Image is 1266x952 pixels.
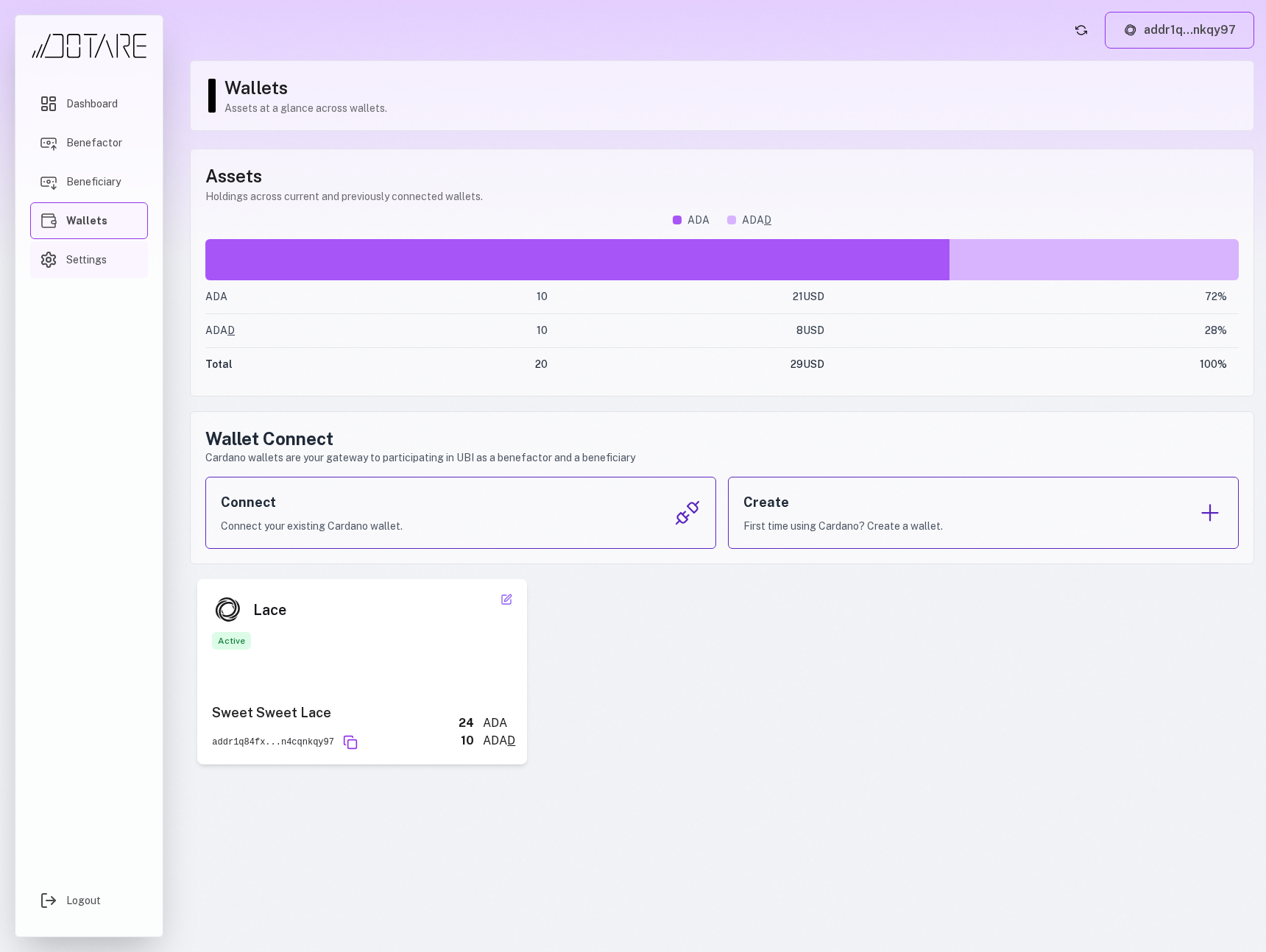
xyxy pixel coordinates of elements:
button: Edit wallet [498,591,515,608]
img: Beneficiary [40,173,57,191]
p: First time using Cardano? Create a wallet. [743,519,943,533]
td: 100 % [824,348,1239,382]
button: Copy address [343,735,358,750]
td: 10 [446,280,548,314]
div: Lace [253,600,286,620]
span: Dashboard [66,96,118,111]
img: Wallets [40,212,57,230]
td: Total [205,348,446,382]
span: Settings [66,252,107,267]
span: ADA [483,732,512,750]
button: addr1q...nkqy97 [1105,12,1254,49]
img: Dotare Logo [30,33,148,59]
img: Connect [674,500,701,526]
span: ADA [742,214,771,226]
div: Active [212,632,251,650]
h1: Wallets [224,76,1239,99]
h3: Create [743,492,943,513]
span: Benefactor [66,135,122,150]
button: Refresh account status [1069,18,1093,42]
div: ADA [483,714,512,732]
span: D [764,214,771,226]
td: 72 % [824,280,1239,314]
img: Benefactor [40,134,57,152]
h2: Wallet Connect [205,427,1239,450]
img: Lace logo [1123,23,1138,38]
div: 24 [459,714,474,732]
td: 28 % [824,314,1239,348]
td: 20 [446,348,548,382]
td: ADA [205,280,446,314]
p: Cardano wallets are your gateway to participating in UBI as a benefactor and a beneficiary [205,450,1239,465]
td: 8 USD [548,314,824,348]
span: Logout [66,893,101,908]
span: D [507,733,515,747]
td: 21 USD [548,280,824,314]
p: Holdings across current and previously connected wallets. [205,189,1239,204]
div: 10 [461,732,474,750]
td: 29 USD [548,348,824,382]
div: Sweet Sweet Lace [212,703,358,723]
span: Beneficiary [66,174,121,189]
h1: Assets [205,164,1239,188]
p: Connect your existing Cardano wallet. [221,519,403,533]
span: D [227,324,235,336]
div: addr1q84fx...n4cqnkqy97 [212,736,334,748]
p: Assets at a glance across wallets. [224,101,1239,116]
h3: Connect [221,492,403,513]
img: Lace [212,594,244,626]
td: 10 [446,314,548,348]
span: ADA [205,324,235,336]
img: Create [1197,500,1223,526]
span: ADA [687,213,710,227]
span: Wallets [66,213,107,228]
